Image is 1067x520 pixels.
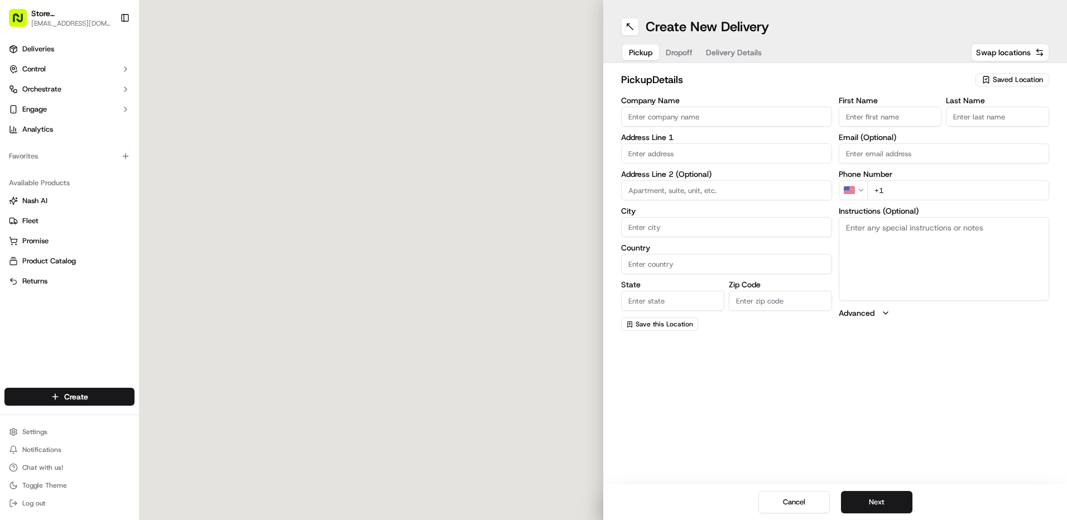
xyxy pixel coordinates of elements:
[666,47,693,58] span: Dropoff
[621,72,969,88] h2: pickup Details
[621,143,832,163] input: Enter address
[621,180,832,200] input: Apartment, suite, unit, etc.
[621,97,832,104] label: Company Name
[993,75,1043,85] span: Saved Location
[839,97,942,104] label: First Name
[839,307,1050,319] button: Advanced
[22,256,76,266] span: Product Catalog
[621,133,832,141] label: Address Line 1
[22,463,63,472] span: Chat with us!
[4,252,134,270] button: Product Catalog
[946,97,1049,104] label: Last Name
[22,499,45,508] span: Log out
[621,107,832,127] input: Enter company name
[4,495,134,511] button: Log out
[621,244,832,252] label: Country
[4,478,134,493] button: Toggle Theme
[839,133,1050,141] label: Email (Optional)
[9,196,130,206] a: Nash AI
[22,196,47,206] span: Nash AI
[839,307,874,319] label: Advanced
[621,317,698,331] button: Save this Location
[4,174,134,192] div: Available Products
[22,236,49,246] span: Promise
[621,217,832,237] input: Enter city
[22,427,47,436] span: Settings
[4,60,134,78] button: Control
[975,72,1049,88] button: Saved Location
[9,236,130,246] a: Promise
[636,320,693,329] span: Save this Location
[4,388,134,406] button: Create
[22,44,54,54] span: Deliveries
[729,281,832,288] label: Zip Code
[9,256,130,266] a: Product Catalog
[4,121,134,138] a: Analytics
[64,391,88,402] span: Create
[4,80,134,98] button: Orchestrate
[22,64,46,74] span: Control
[4,40,134,58] a: Deliveries
[22,84,61,94] span: Orchestrate
[839,170,1050,178] label: Phone Number
[621,170,832,178] label: Address Line 2 (Optional)
[629,47,652,58] span: Pickup
[621,207,832,215] label: City
[22,216,39,226] span: Fleet
[946,107,1049,127] input: Enter last name
[22,445,61,454] span: Notifications
[976,47,1031,58] span: Swap locations
[706,47,762,58] span: Delivery Details
[4,272,134,290] button: Returns
[22,124,53,134] span: Analytics
[22,276,47,286] span: Returns
[4,424,134,440] button: Settings
[4,4,116,31] button: Store [STREET_ADDRESS] ([GEOGRAPHIC_DATA]) (Just Salad)[EMAIL_ADDRESS][DOMAIN_NAME]
[758,491,830,513] button: Cancel
[22,481,67,490] span: Toggle Theme
[729,291,832,311] input: Enter zip code
[9,216,130,226] a: Fleet
[621,291,724,311] input: Enter state
[839,207,1050,215] label: Instructions (Optional)
[22,104,47,114] span: Engage
[971,44,1049,61] button: Swap locations
[4,147,134,165] div: Favorites
[31,19,114,28] button: [EMAIL_ADDRESS][DOMAIN_NAME]
[4,192,134,210] button: Nash AI
[4,212,134,230] button: Fleet
[31,8,114,19] button: Store [STREET_ADDRESS] ([GEOGRAPHIC_DATA]) (Just Salad)
[621,281,724,288] label: State
[4,100,134,118] button: Engage
[646,18,769,36] h1: Create New Delivery
[621,254,832,274] input: Enter country
[839,107,942,127] input: Enter first name
[4,442,134,458] button: Notifications
[867,180,1050,200] input: Enter phone number
[9,276,130,286] a: Returns
[4,460,134,475] button: Chat with us!
[841,491,912,513] button: Next
[839,143,1050,163] input: Enter email address
[4,232,134,250] button: Promise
